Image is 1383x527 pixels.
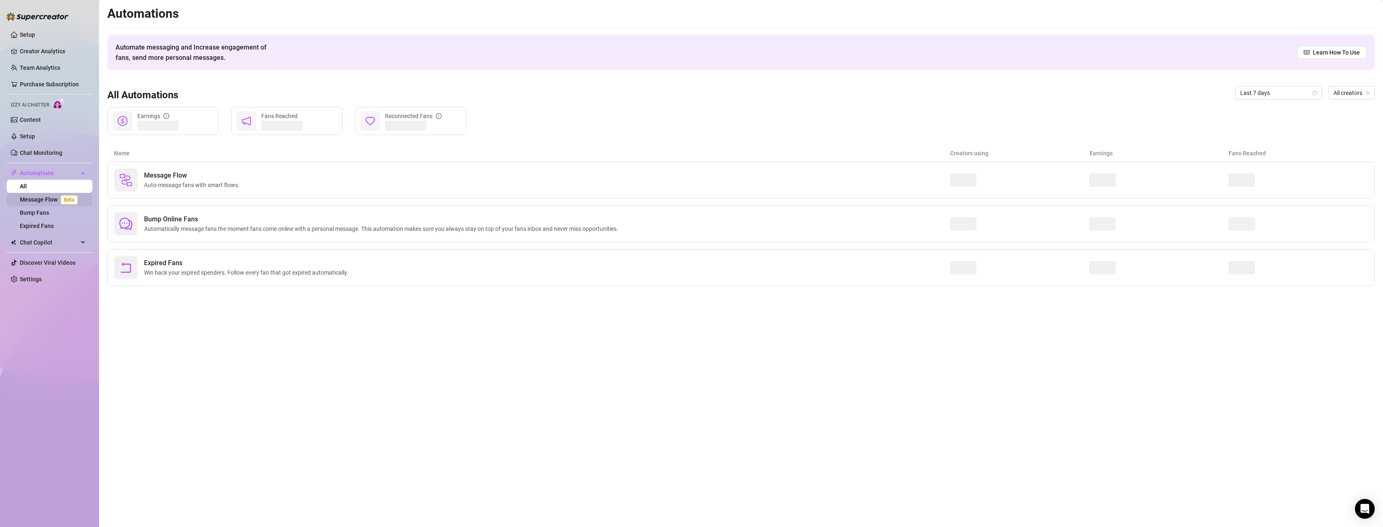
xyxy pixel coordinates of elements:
img: logo-BBDzfeDw.svg [7,12,69,21]
a: Purchase Subscription [20,81,79,88]
span: Beta [61,195,78,204]
span: Learn How To Use [1313,48,1360,57]
span: rollback [119,261,132,274]
h3: All Automations [107,89,178,102]
a: Setup [20,133,35,140]
a: Bump Fans [20,209,49,216]
span: read [1304,50,1310,55]
article: Fans Reached [1229,149,1368,158]
a: Setup [20,31,35,38]
img: AI Chatter [52,98,65,110]
span: Last 7 days [1240,87,1317,99]
a: Chat Monitoring [20,150,62,156]
span: Automate messaging and Increase engagement of fans, send more personal messages. [116,42,274,63]
a: Content [20,116,41,123]
span: notification [241,116,251,126]
h2: Automations [107,6,1375,21]
a: Team Analytics [20,64,60,71]
span: comment [119,217,132,230]
span: Message Flow [144,171,243,180]
article: Creators using [950,149,1090,158]
div: Earnings [137,112,169,121]
img: svg%3e [119,173,132,187]
span: Win back your expired spenders. Follow every fan that got expired automatically. [144,268,352,277]
span: Automatically message fans the moment fans come online with a personal message. This automation m... [144,224,622,233]
a: Creator Analytics [20,45,86,58]
span: calendar [1312,90,1317,95]
span: heart [365,116,375,126]
article: Earnings [1090,149,1229,158]
span: Izzy AI Chatter [11,101,49,109]
span: Auto-message fans with smart flows. [144,180,243,190]
a: Discover Viral Videos [20,259,76,266]
div: Open Intercom Messenger [1355,499,1375,519]
span: Fans Reached [261,113,298,119]
span: All creators [1333,87,1370,99]
img: Chat Copilot [11,240,16,245]
a: All [20,183,27,190]
span: Chat Copilot [20,236,78,249]
a: Learn How To Use [1297,46,1366,59]
span: thunderbolt [11,170,17,176]
a: Settings [20,276,42,282]
span: Bump Online Fans [144,214,622,224]
span: Expired Fans [144,258,352,268]
span: info-circle [163,113,169,119]
span: dollar [118,116,128,126]
span: info-circle [436,113,442,119]
a: Message FlowBeta [20,196,81,203]
article: Name [114,149,950,158]
a: Expired Fans [20,223,54,229]
div: Reconnected Fans [385,112,442,121]
span: team [1365,90,1370,95]
span: Automations [20,166,78,180]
